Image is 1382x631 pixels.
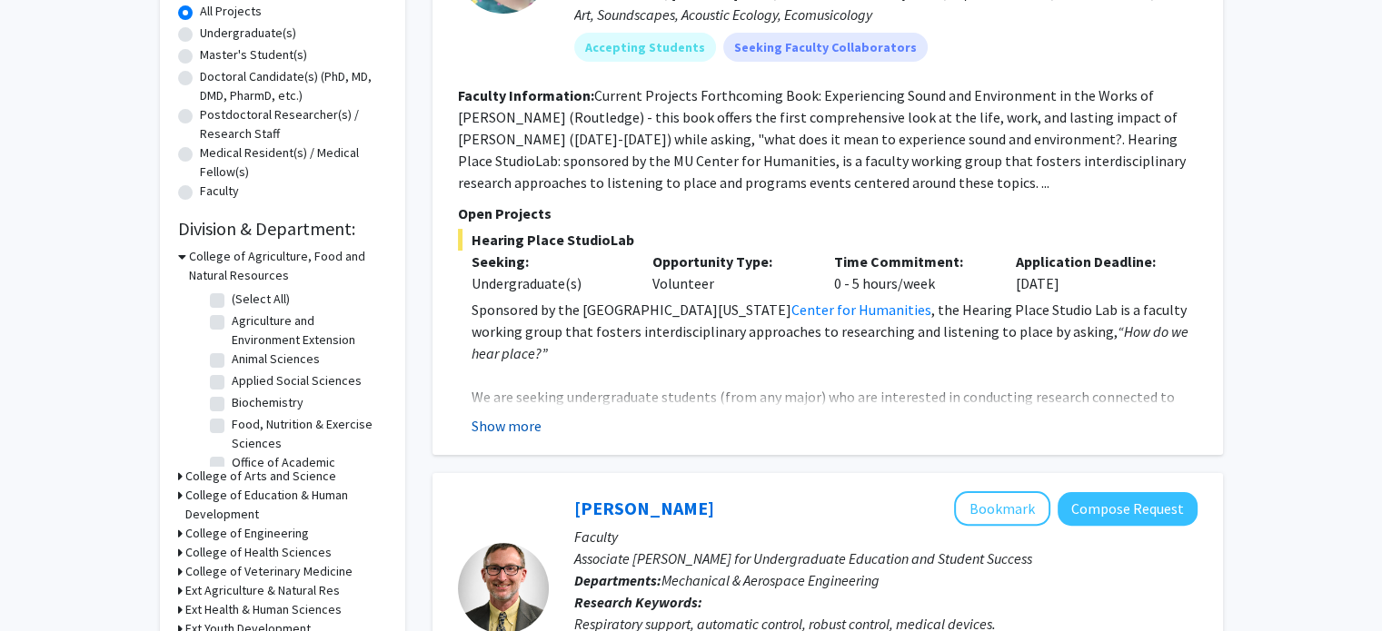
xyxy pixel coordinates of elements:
[232,453,383,491] label: Office of Academic Programs
[472,386,1198,495] p: We are seeking undergraduate students (from any major) who are interested in conducting research ...
[232,311,383,350] label: Agriculture and Environment Extension
[472,415,542,437] button: Show more
[185,562,353,581] h3: College of Veterinary Medicine
[574,497,714,519] a: [PERSON_NAME]
[1058,492,1198,526] button: Compose Request to Roger Fales
[834,251,989,272] p: Time Commitment:
[458,202,1198,224] p: Open Projects
[200,45,307,64] label: Master's Student(s)
[472,299,1198,364] p: Sponsored by the [GEOGRAPHIC_DATA][US_STATE] , the Hearing Place Studio Lab is a faculty working ...
[185,467,336,486] h3: College of Arts and Science
[458,229,1198,251] span: Hearing Place StudioLab
[232,415,383,453] label: Food, Nutrition & Exercise Sciences
[574,593,702,611] b: Research Keywords:
[820,251,1002,294] div: 0 - 5 hours/week
[574,526,1198,547] p: Faculty
[200,143,387,182] label: Medical Resident(s) / Medical Fellow(s)
[200,2,262,21] label: All Projects
[232,350,320,369] label: Animal Sciences
[14,549,77,617] iframe: Chat
[472,272,626,294] div: Undergraduate(s)
[185,600,342,619] h3: Ext Health & Human Sciences
[458,86,594,104] b: Faculty Information:
[723,33,928,62] mat-chip: Seeking Faculty Collaborators
[232,393,303,412] label: Biochemistry
[232,371,362,390] label: Applied Social Sciences
[574,547,1198,569] p: Associate [PERSON_NAME] for Undergraduate Education and Student Success
[574,571,661,589] b: Departments:
[472,251,626,272] p: Seeking:
[791,301,931,319] a: Center for Humanities
[232,290,290,309] label: (Select All)
[458,86,1186,192] fg-read-more: Current Projects Forthcoming Book: Experiencing Sound and Environment in the Works of [PERSON_NAM...
[185,486,387,524] h3: College of Education & Human Development
[200,24,296,43] label: Undergraduate(s)
[178,218,387,240] h2: Division & Department:
[639,251,820,294] div: Volunteer
[200,105,387,143] label: Postdoctoral Researcher(s) / Research Staff
[200,182,239,201] label: Faculty
[1002,251,1184,294] div: [DATE]
[1016,251,1170,272] p: Application Deadline:
[185,524,309,543] h3: College of Engineering
[954,491,1050,526] button: Add Roger Fales to Bookmarks
[661,571,880,589] span: Mechanical & Aerospace Engineering
[185,581,340,600] h3: Ext Agriculture & Natural Res
[185,543,332,562] h3: College of Health Sciences
[200,67,387,105] label: Doctoral Candidate(s) (PhD, MD, DMD, PharmD, etc.)
[652,251,807,272] p: Opportunity Type:
[189,247,387,285] h3: College of Agriculture, Food and Natural Resources
[574,33,716,62] mat-chip: Accepting Students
